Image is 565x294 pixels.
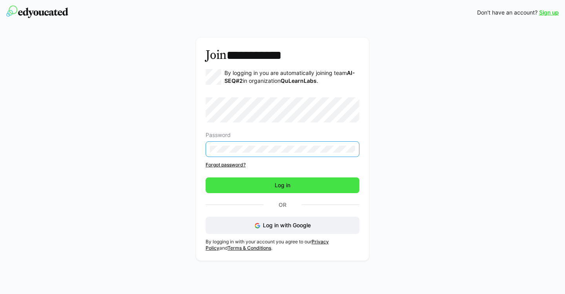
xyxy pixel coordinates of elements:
a: Sign up [539,9,559,16]
button: Log in [206,177,359,193]
p: Or [263,199,302,210]
button: Log in with Google [206,217,359,234]
span: Don't have an account? [477,9,538,16]
span: Password [206,132,231,138]
h3: Join [206,47,359,63]
span: Log in with Google [263,222,311,228]
a: Terms & Conditions [228,245,271,251]
a: Forgot password? [206,162,359,168]
p: By logging in you are automatically joining team in organization . [224,69,359,85]
span: Log in [273,181,292,189]
img: edyoucated [6,5,68,18]
a: Privacy Policy [206,239,329,251]
p: By logging in with your account you agree to our and . [206,239,359,251]
strong: QuLearnLabs [281,77,317,84]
